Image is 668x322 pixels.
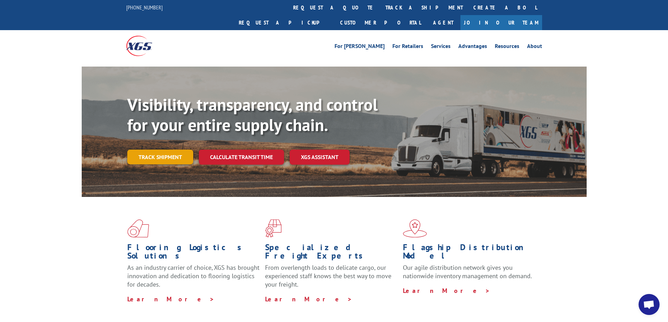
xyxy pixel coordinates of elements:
p: From overlength loads to delicate cargo, our experienced staff knows the best way to move your fr... [265,263,398,295]
a: Calculate transit time [199,150,284,165]
img: xgs-icon-total-supply-chain-intelligence-red [127,219,149,238]
h1: Flagship Distribution Model [403,243,535,263]
h1: Specialized Freight Experts [265,243,398,263]
a: Request a pickup [234,15,335,30]
a: Learn More > [127,295,215,303]
h1: Flooring Logistics Solutions [127,243,260,263]
a: Resources [495,43,519,51]
a: Customer Portal [335,15,426,30]
a: Learn More > [265,295,352,303]
a: [PHONE_NUMBER] [126,4,163,11]
a: Agent [426,15,460,30]
span: As an industry carrier of choice, XGS has brought innovation and dedication to flooring logistics... [127,263,259,288]
a: Track shipment [127,150,193,164]
a: XGS ASSISTANT [290,150,350,165]
a: Join Our Team [460,15,542,30]
a: For [PERSON_NAME] [335,43,385,51]
a: Services [431,43,451,51]
span: Our agile distribution network gives you nationwide inventory management on demand. [403,263,532,280]
a: About [527,43,542,51]
a: Learn More > [403,287,490,295]
a: Advantages [458,43,487,51]
a: For Retailers [392,43,423,51]
img: xgs-icon-flagship-distribution-model-red [403,219,427,238]
b: Visibility, transparency, and control for your entire supply chain. [127,94,378,136]
img: xgs-icon-focused-on-flooring-red [265,219,282,238]
div: Open chat [639,294,660,315]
